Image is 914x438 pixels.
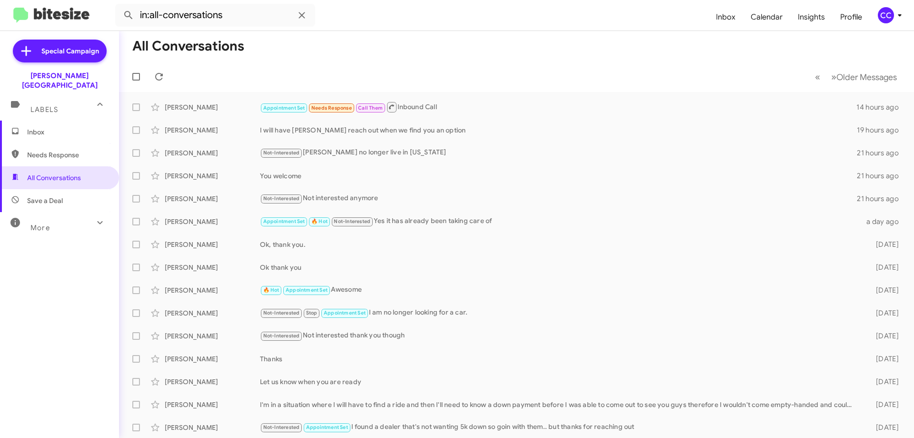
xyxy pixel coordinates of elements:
[263,310,300,316] span: Not-Interested
[165,308,260,318] div: [PERSON_NAME]
[861,285,906,295] div: [DATE]
[260,377,861,387] div: Let us know when you are ready
[311,218,328,224] span: 🔥 Hot
[861,240,906,249] div: [DATE]
[861,308,906,318] div: [DATE]
[857,171,906,181] div: 21 hours ago
[878,7,894,23] div: CC
[833,3,870,31] a: Profile
[165,331,260,341] div: [PERSON_NAME]
[809,67,826,87] button: Previous
[260,330,861,341] div: Not interested thank you though
[831,71,836,83] span: »
[870,7,904,23] button: CC
[861,423,906,432] div: [DATE]
[861,400,906,409] div: [DATE]
[825,67,903,87] button: Next
[861,354,906,364] div: [DATE]
[260,216,861,227] div: Yes it has already been taking care of
[165,400,260,409] div: [PERSON_NAME]
[13,40,107,62] a: Special Campaign
[165,354,260,364] div: [PERSON_NAME]
[358,105,383,111] span: Call Them
[260,354,861,364] div: Thanks
[260,240,861,249] div: Ok, thank you.
[165,125,260,135] div: [PERSON_NAME]
[306,424,348,430] span: Appointment Set
[27,196,63,205] span: Save a Deal
[790,3,833,31] a: Insights
[324,310,366,316] span: Appointment Set
[165,423,260,432] div: [PERSON_NAME]
[260,400,861,409] div: I'm in a situation where I will have to find a ride and then I'll need to know a down payment bef...
[263,105,305,111] span: Appointment Set
[30,105,58,114] span: Labels
[286,287,328,293] span: Appointment Set
[260,422,861,433] div: I found a dealer that's not wanting 5k down so goin with them.. but thanks for reaching out
[861,217,906,226] div: a day ago
[743,3,790,31] a: Calendar
[810,67,903,87] nav: Page navigation example
[263,287,279,293] span: 🔥 Hot
[165,285,260,295] div: [PERSON_NAME]
[311,105,352,111] span: Needs Response
[260,307,861,318] div: I am no longer looking for a car.
[263,333,300,339] span: Not-Interested
[165,377,260,387] div: [PERSON_NAME]
[861,263,906,272] div: [DATE]
[115,4,315,27] input: Search
[41,46,99,56] span: Special Campaign
[132,39,244,54] h1: All Conversations
[857,148,906,158] div: 21 hours ago
[27,173,81,183] span: All Conversations
[27,150,108,160] span: Needs Response
[708,3,743,31] a: Inbox
[260,171,857,181] div: You welcome
[260,285,861,295] div: Awesome
[836,72,897,82] span: Older Messages
[30,224,50,232] span: More
[27,127,108,137] span: Inbox
[857,194,906,204] div: 21 hours ago
[306,310,318,316] span: Stop
[165,171,260,181] div: [PERSON_NAME]
[165,263,260,272] div: [PERSON_NAME]
[334,218,370,224] span: Not-Interested
[861,377,906,387] div: [DATE]
[260,263,861,272] div: Ok thank you
[861,331,906,341] div: [DATE]
[263,424,300,430] span: Not-Interested
[165,217,260,226] div: [PERSON_NAME]
[165,194,260,204] div: [PERSON_NAME]
[260,101,856,113] div: Inbound Call
[856,102,906,112] div: 14 hours ago
[263,218,305,224] span: Appointment Set
[260,125,857,135] div: I will have [PERSON_NAME] reach out when we find you an option
[165,148,260,158] div: [PERSON_NAME]
[815,71,820,83] span: «
[260,147,857,158] div: [PERSON_NAME] no longer live in [US_STATE]
[260,193,857,204] div: Not interested anymore
[263,150,300,156] span: Not-Interested
[263,195,300,202] span: Not-Interested
[857,125,906,135] div: 19 hours ago
[165,240,260,249] div: [PERSON_NAME]
[165,102,260,112] div: [PERSON_NAME]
